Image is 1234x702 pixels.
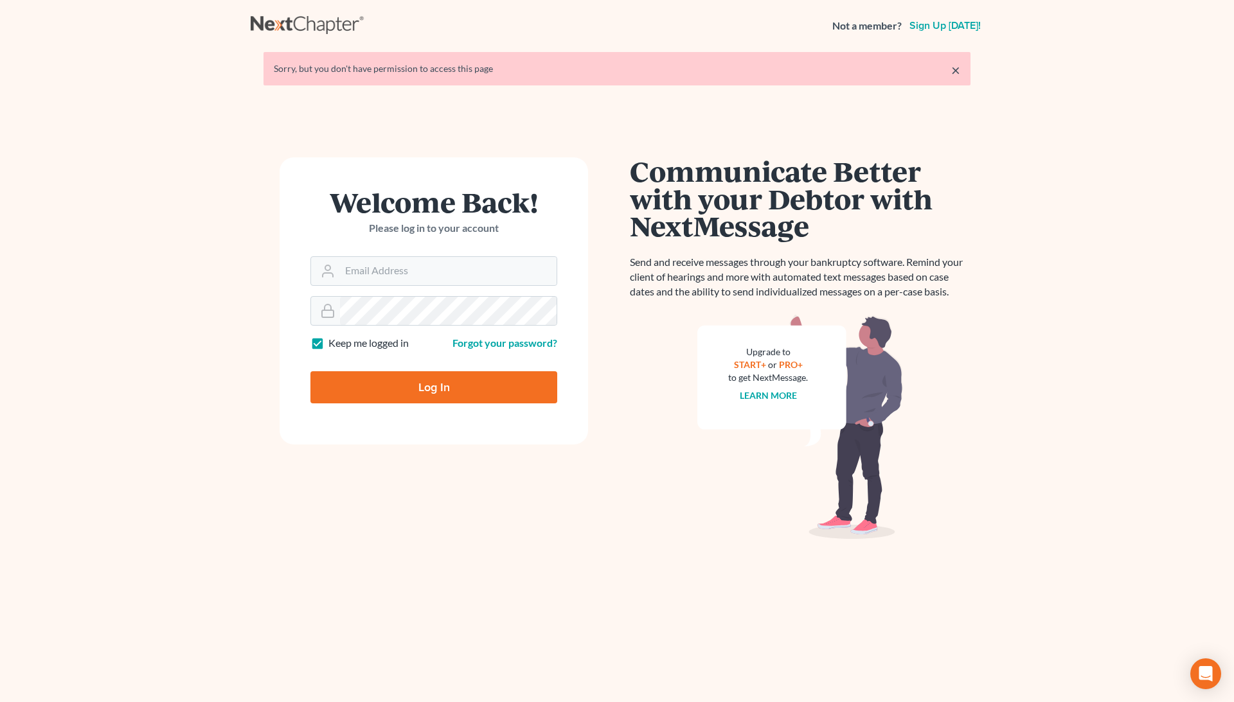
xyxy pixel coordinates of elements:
a: × [951,62,960,78]
a: PRO+ [779,359,803,370]
a: Forgot your password? [452,337,557,349]
a: Learn more [740,390,797,401]
input: Email Address [340,257,557,285]
h1: Communicate Better with your Debtor with NextMessage [630,157,970,240]
div: to get NextMessage. [728,371,808,384]
h1: Welcome Back! [310,188,557,216]
div: Open Intercom Messenger [1190,658,1221,689]
a: Sign up [DATE]! [907,21,983,31]
label: Keep me logged in [328,336,409,351]
p: Send and receive messages through your bankruptcy software. Remind your client of hearings and mo... [630,255,970,299]
input: Log In [310,371,557,403]
img: nextmessage_bg-59042aed3d76b12b5cd301f8e5b87938c9018125f34e5fa2b7a6b67550977c72.svg [697,315,903,540]
strong: Not a member? [832,19,902,33]
div: Upgrade to [728,346,808,358]
span: or [768,359,777,370]
a: START+ [734,359,766,370]
div: Sorry, but you don't have permission to access this page [274,62,960,75]
p: Please log in to your account [310,221,557,236]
